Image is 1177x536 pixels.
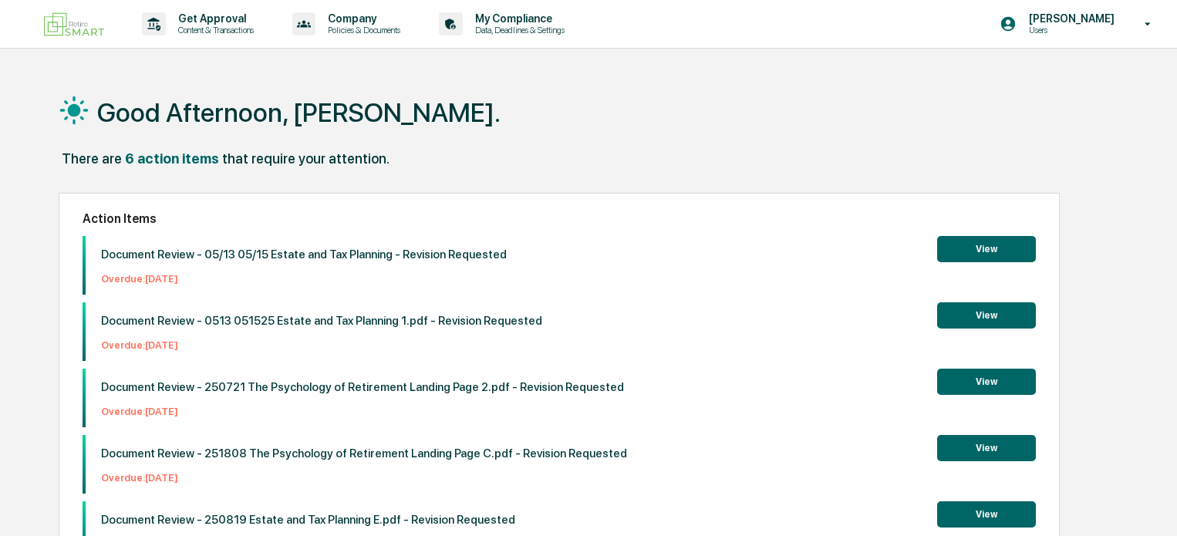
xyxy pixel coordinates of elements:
a: View [937,241,1036,255]
a: View [937,506,1036,521]
a: View [937,373,1036,388]
div: that require your attention. [222,150,390,167]
p: Document Review - 250721 The Psychology of Retirement Landing Page 2.pdf - Revision Requested [101,380,624,394]
div: 6 action items [125,150,219,167]
p: Document Review - 0513 051525 Estate and Tax Planning 1.pdf - Revision Requested [101,314,542,328]
p: Document Review - 251808 The Psychology of Retirement Landing Page C.pdf - Revision Requested [101,447,627,460]
p: Overdue: [DATE] [101,339,542,351]
p: Policies & Documents [315,25,408,35]
p: Document Review - 05/13 05/15 Estate and Tax Planning - Revision Requested [101,248,507,261]
p: Overdue: [DATE] [101,406,624,417]
p: Users [1017,25,1122,35]
p: Get Approval [166,12,261,25]
h2: Action Items [83,211,1036,226]
a: View [937,307,1036,322]
div: There are [62,150,122,167]
button: View [937,501,1036,528]
p: Overdue: [DATE] [101,273,507,285]
iframe: Open customer support [1128,485,1169,527]
p: Content & Transactions [166,25,261,35]
p: Document Review - 250819 Estate and Tax Planning E.pdf - Revision Requested [101,513,515,527]
button: View [937,369,1036,395]
a: View [937,440,1036,454]
p: My Compliance [463,12,572,25]
p: Data, Deadlines & Settings [463,25,572,35]
button: View [937,236,1036,262]
h1: Good Afternoon, [PERSON_NAME]. [97,97,501,128]
p: Company [315,12,408,25]
button: View [937,302,1036,329]
p: Overdue: [DATE] [101,472,627,484]
p: [PERSON_NAME] [1017,12,1122,25]
img: logo [37,6,111,42]
button: View [937,435,1036,461]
